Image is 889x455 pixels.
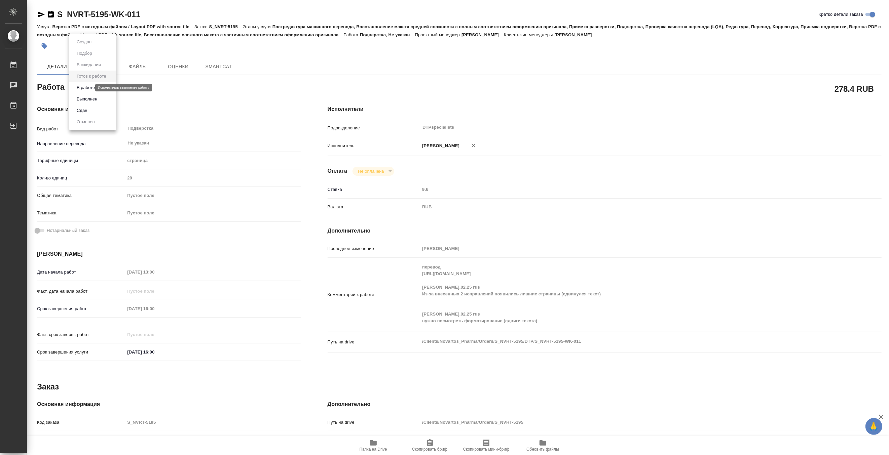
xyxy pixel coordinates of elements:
button: В работе [75,84,97,91]
button: Создан [75,38,94,46]
button: Выполнен [75,95,99,103]
button: Отменен [75,118,97,126]
button: Готов к работе [75,73,108,80]
button: В ожидании [75,61,103,69]
button: Подбор [75,50,94,57]
button: Сдан [75,107,89,114]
